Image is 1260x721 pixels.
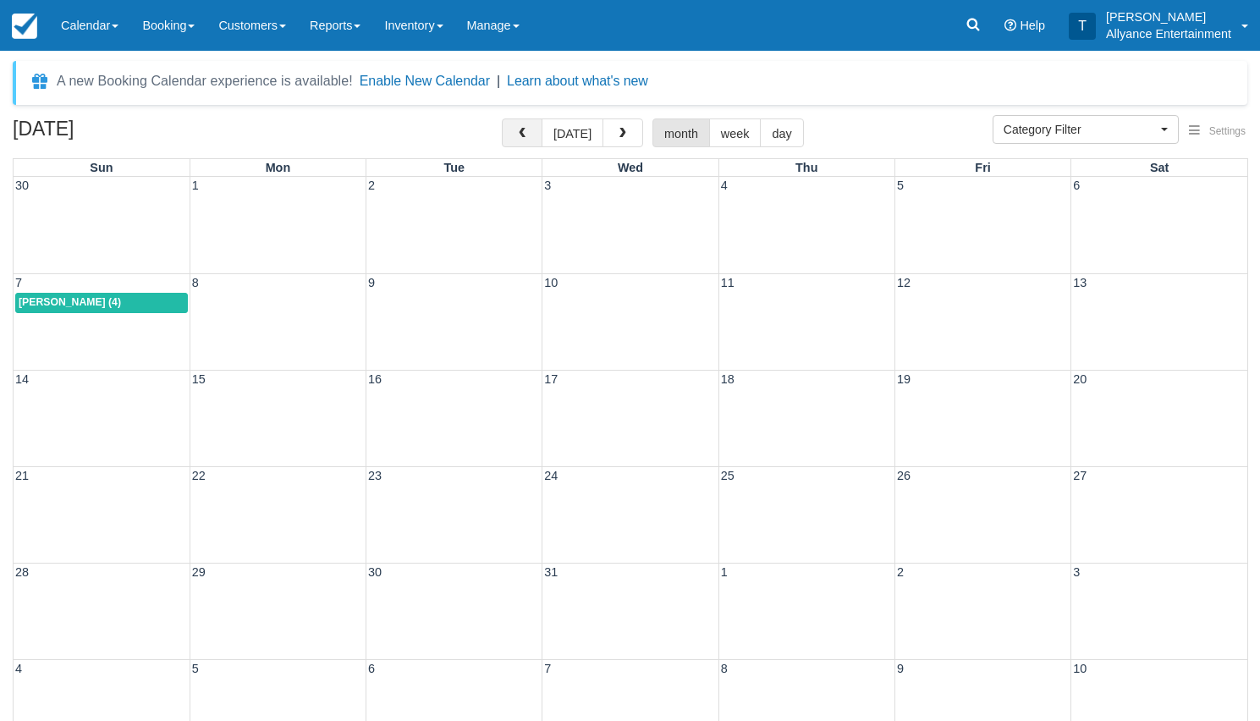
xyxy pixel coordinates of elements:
span: 2 [895,565,905,579]
span: 9 [895,662,905,675]
a: [PERSON_NAME] (4) [15,293,188,313]
span: 7 [542,662,553,675]
span: 17 [542,372,559,386]
span: 3 [542,179,553,192]
span: Thu [795,161,817,174]
span: Tue [443,161,465,174]
span: Sat [1150,161,1169,174]
span: 4 [14,662,24,675]
span: | [497,74,500,88]
span: 16 [366,372,383,386]
span: 6 [1071,179,1081,192]
span: [PERSON_NAME] (4) [19,296,121,308]
span: 13 [1071,276,1088,289]
span: Settings [1209,125,1246,137]
button: Enable New Calendar [360,73,490,90]
span: Category Filter [1004,121,1157,138]
span: 7 [14,276,24,289]
span: 6 [366,662,377,675]
span: Mon [266,161,291,174]
span: Wed [618,161,643,174]
h2: [DATE] [13,118,227,150]
span: 11 [719,276,736,289]
p: [PERSON_NAME] [1106,8,1231,25]
span: Help [1020,19,1045,32]
span: 4 [719,179,729,192]
span: 5 [190,662,201,675]
span: 2 [366,179,377,192]
i: Help [1004,19,1016,31]
button: [DATE] [542,118,603,147]
span: 3 [1071,565,1081,579]
span: 21 [14,469,30,482]
a: Learn about what's new [507,74,648,88]
span: 24 [542,469,559,482]
button: week [709,118,762,147]
span: 22 [190,469,207,482]
span: 8 [190,276,201,289]
span: 10 [542,276,559,289]
span: 1 [719,565,729,579]
span: Fri [975,161,990,174]
span: Sun [90,161,113,174]
img: checkfront-main-nav-mini-logo.png [12,14,37,39]
span: 9 [366,276,377,289]
span: 5 [895,179,905,192]
span: 27 [1071,469,1088,482]
button: month [652,118,710,147]
button: Category Filter [993,115,1179,144]
span: 18 [719,372,736,386]
span: 30 [14,179,30,192]
span: 1 [190,179,201,192]
div: T [1069,13,1096,40]
span: 20 [1071,372,1088,386]
button: Settings [1179,119,1256,144]
span: 23 [366,469,383,482]
p: Allyance Entertainment [1106,25,1231,42]
button: day [760,118,803,147]
span: 26 [895,469,912,482]
span: 8 [719,662,729,675]
span: 30 [366,565,383,579]
span: 31 [542,565,559,579]
span: 25 [719,469,736,482]
span: 12 [895,276,912,289]
span: 28 [14,565,30,579]
span: 29 [190,565,207,579]
div: A new Booking Calendar experience is available! [57,71,353,91]
span: 19 [895,372,912,386]
span: 10 [1071,662,1088,675]
span: 14 [14,372,30,386]
span: 15 [190,372,207,386]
